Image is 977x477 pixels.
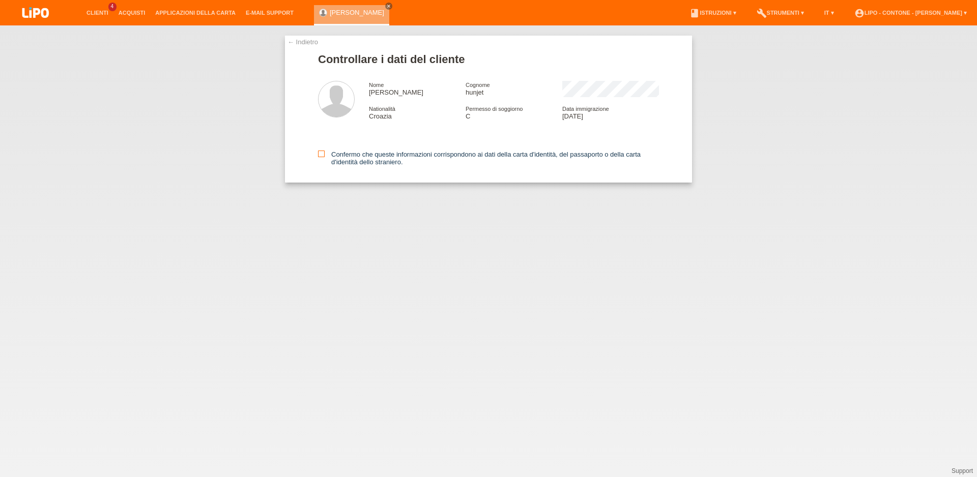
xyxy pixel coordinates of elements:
a: bookIstruzioni ▾ [684,10,741,16]
label: Confermo che queste informazioni corrispondono ai dati della carta d'identità, del passaporto o d... [318,151,659,166]
a: Applicazioni della carta [150,10,241,16]
div: Croazia [369,105,466,120]
a: Clienti [81,10,113,16]
a: IT ▾ [819,10,839,16]
a: close [385,3,392,10]
div: hunjet [466,81,562,96]
a: [PERSON_NAME] [330,9,384,16]
span: Nome [369,82,384,88]
span: Nationalità [369,106,395,112]
a: buildStrumenti ▾ [752,10,809,16]
div: C [466,105,562,120]
a: LIPO pay [10,21,61,28]
span: Permesso di soggiorno [466,106,523,112]
div: [PERSON_NAME] [369,81,466,96]
i: close [386,4,391,9]
a: account_circleLIPO - Contone - [PERSON_NAME] ▾ [849,10,972,16]
h1: Controllare i dati del cliente [318,53,659,66]
i: account_circle [854,8,865,18]
a: E-mail Support [241,10,299,16]
span: 4 [108,3,117,11]
span: Data immigrazione [562,106,609,112]
span: Cognome [466,82,490,88]
a: Support [952,467,973,474]
div: [DATE] [562,105,659,120]
i: book [689,8,700,18]
i: build [757,8,767,18]
a: Acquisti [113,10,151,16]
a: ← Indietro [288,38,318,46]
